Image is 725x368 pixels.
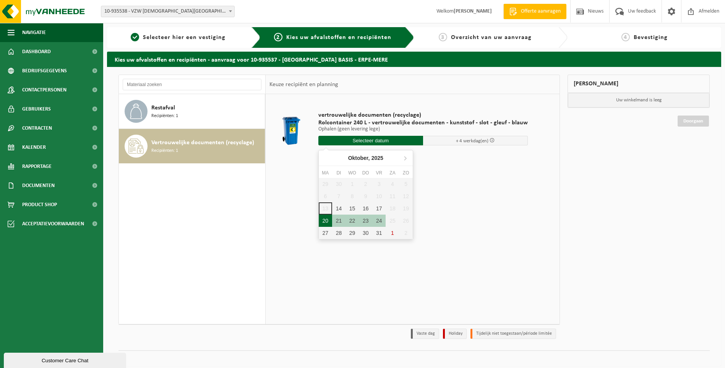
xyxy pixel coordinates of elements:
[119,94,265,129] button: Restafval Recipiënten: 1
[332,202,345,215] div: 14
[101,6,235,17] span: 10-935538 - VZW PRIESTER DAENS COLLEGE - AALST
[332,215,345,227] div: 21
[359,227,372,239] div: 30
[4,351,128,368] iframe: chat widget
[371,155,383,161] i: 2025
[451,34,532,41] span: Overzicht van uw aanvraag
[456,138,488,143] span: + 4 werkdag(en)
[266,75,342,94] div: Keuze recipiënt en planning
[443,329,467,339] li: Holiday
[345,215,359,227] div: 22
[131,33,139,41] span: 1
[318,119,528,127] span: Rolcontainer 240 L - vertrouwelijke documenten - kunststof - slot - gleuf - blauw
[22,176,55,195] span: Documenten
[359,202,372,215] div: 16
[101,6,234,17] span: 10-935538 - VZW PRIESTER DAENS COLLEGE - AALST
[319,227,332,239] div: 27
[107,52,721,67] h2: Kies uw afvalstoffen en recipiënten - aanvraag voor 10-935537 - [GEOGRAPHIC_DATA] BASIS - ERPE-MERE
[345,202,359,215] div: 15
[286,34,391,41] span: Kies uw afvalstoffen en recipiënten
[22,119,52,138] span: Contracten
[151,103,175,112] span: Restafval
[411,329,439,339] li: Vaste dag
[345,169,359,177] div: wo
[634,34,668,41] span: Bevestiging
[345,227,359,239] div: 29
[22,195,57,214] span: Product Shop
[111,33,245,42] a: 1Selecteer hier een vestiging
[22,138,46,157] span: Kalender
[151,147,178,155] span: Recipiënten: 1
[470,329,556,339] li: Tijdelijk niet toegestaan/période limitée
[332,169,345,177] div: di
[621,33,630,41] span: 4
[454,8,492,14] strong: [PERSON_NAME]
[439,33,447,41] span: 3
[568,93,709,107] p: Uw winkelmand is leeg
[568,75,710,93] div: [PERSON_NAME]
[372,215,386,227] div: 24
[119,129,265,163] button: Vertrouwelijke documenten (recyclage) Recipiënten: 1
[318,127,528,132] p: Ophalen (geen levering lege)
[123,79,261,90] input: Materiaal zoeken
[319,215,332,227] div: 20
[399,169,413,177] div: zo
[345,152,386,164] div: Oktober,
[319,169,332,177] div: ma
[22,61,67,80] span: Bedrijfsgegevens
[22,23,46,42] span: Navigatie
[372,169,386,177] div: vr
[359,169,372,177] div: do
[519,8,563,15] span: Offerte aanvragen
[151,138,254,147] span: Vertrouwelijke documenten (recyclage)
[372,227,386,239] div: 31
[318,111,528,119] span: vertrouwelijke documenten (recyclage)
[22,157,52,176] span: Rapportage
[151,112,178,120] span: Recipiënten: 1
[22,214,84,233] span: Acceptatievoorwaarden
[22,99,51,119] span: Gebruikers
[503,4,566,19] a: Offerte aanvragen
[22,80,66,99] span: Contactpersonen
[143,34,225,41] span: Selecteer hier een vestiging
[372,202,386,215] div: 17
[386,169,399,177] div: za
[274,33,282,41] span: 2
[332,227,345,239] div: 28
[22,42,51,61] span: Dashboard
[359,215,372,227] div: 23
[678,116,709,127] a: Doorgaan
[318,136,423,145] input: Selecteer datum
